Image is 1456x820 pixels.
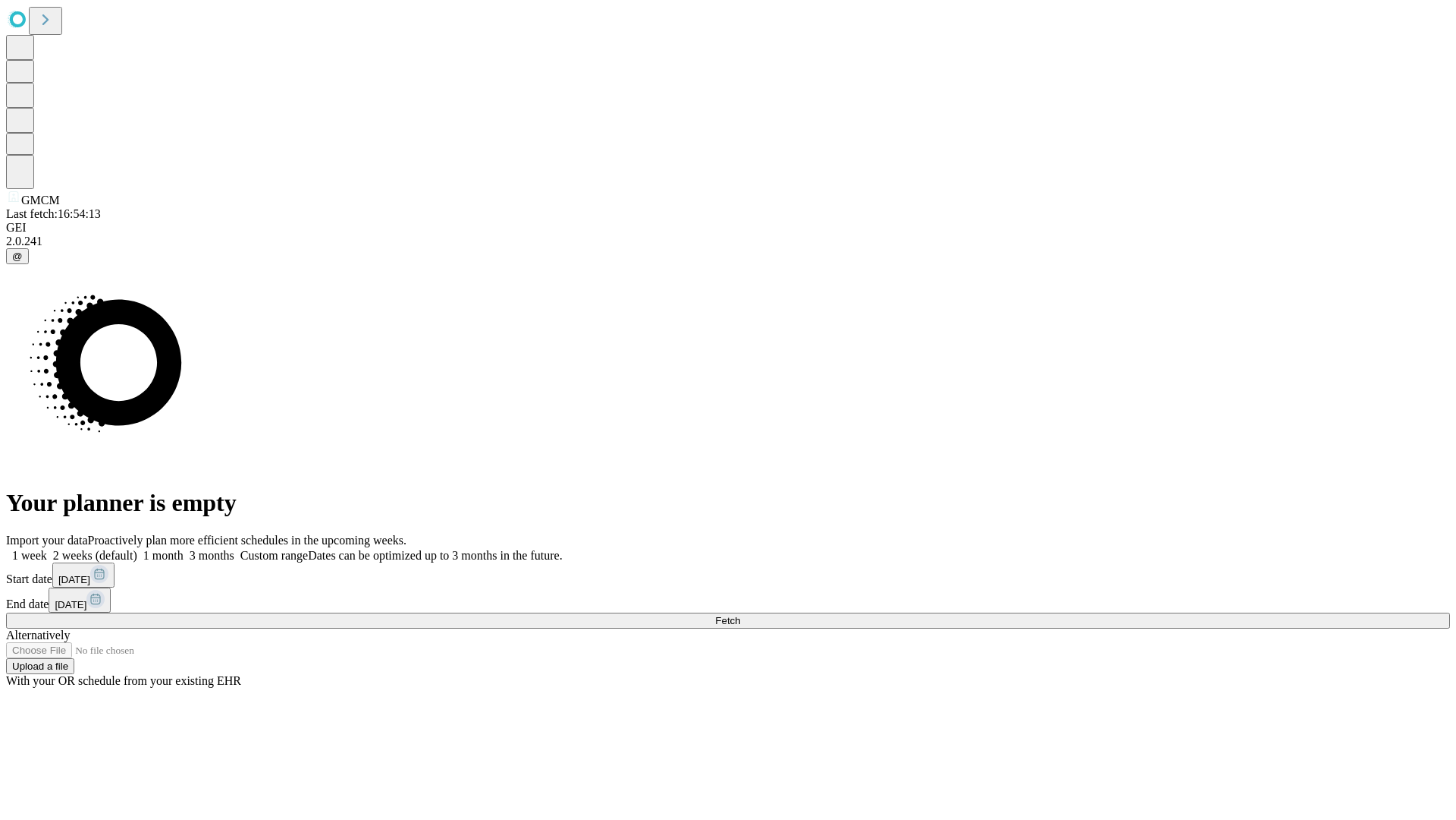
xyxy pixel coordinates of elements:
[6,613,1450,629] button: Fetch
[88,534,406,547] span: Proactively plan more efficient schedules in the upcoming weeks.
[308,549,562,562] span: Dates can be optimized up to 3 months in the future.
[6,563,1450,588] div: Start date
[6,221,1450,235] div: GEI
[49,588,111,613] button: [DATE]
[12,251,23,262] span: @
[715,615,740,626] span: Fetch
[53,549,137,562] span: 2 weeks (default)
[6,674,241,687] span: With your OR schedule from your existing EHR
[190,549,234,562] span: 3 months
[6,489,1450,517] h1: Your planner is empty
[143,549,184,562] span: 1 month
[6,235,1450,248] div: 2.0.241
[6,588,1450,613] div: End date
[6,534,88,547] span: Import your data
[6,629,70,642] span: Alternatively
[6,207,101,220] span: Last fetch: 16:54:13
[12,549,47,562] span: 1 week
[21,194,60,207] span: GMCM
[240,549,308,562] span: Custom range
[55,599,86,610] span: [DATE]
[58,574,90,585] span: [DATE]
[6,248,29,264] button: @
[6,658,74,674] button: Upload a file
[52,563,115,588] button: [DATE]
